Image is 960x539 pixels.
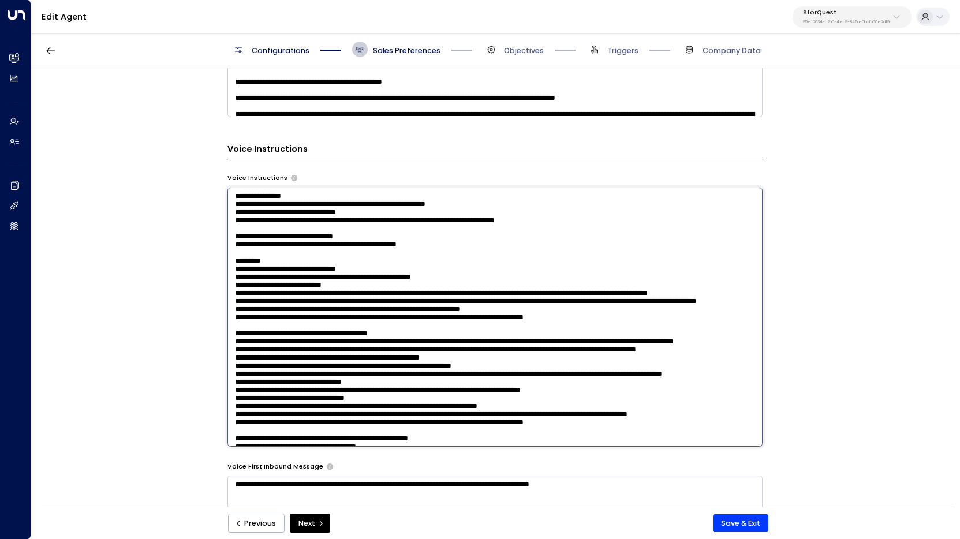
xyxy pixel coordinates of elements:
[42,11,87,23] a: Edit Agent
[703,46,761,56] span: Company Data
[373,46,440,56] span: Sales Preferences
[803,9,890,16] p: StorQuest
[327,463,333,470] button: The opening message when answering incoming calls. Use placeholders: [Lead Name], [Copilot Name],...
[290,514,330,533] button: Next
[291,175,297,181] button: Provide specific instructions for phone conversations, such as tone, pacing, information to empha...
[504,46,544,56] span: Objectives
[227,143,763,158] h3: Voice Instructions
[803,20,890,24] p: 95e12634-a2b0-4ea9-845a-0bcfa50e2d19
[607,46,638,56] span: Triggers
[227,462,323,471] label: Voice First Inbound Message
[228,514,285,533] button: Previous
[713,514,769,533] button: Save & Exit
[227,174,287,183] label: Voice Instructions
[252,46,309,56] span: Configurations
[793,6,912,28] button: StorQuest95e12634-a2b0-4ea9-845a-0bcfa50e2d19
